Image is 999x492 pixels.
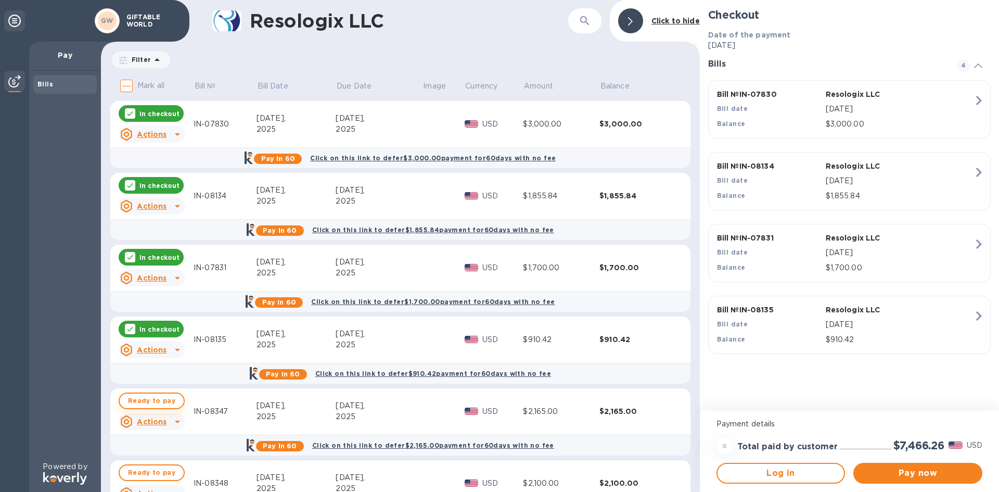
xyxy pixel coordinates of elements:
[599,262,676,273] div: $1,700.00
[257,124,336,135] div: 2025
[708,80,991,138] button: Bill №IN-07830Resologix LLCBill date[DATE]Balance$3,000.00
[315,370,551,377] b: Click on this link to defer $910.42 payment for 60 days with no fee
[137,202,166,210] u: Actions
[43,461,87,472] p: Powered by
[194,478,257,489] div: IN-08348
[465,81,497,92] p: Currency
[708,224,991,282] button: Bill №IN-07831Resologix LLCBill date[DATE]Balance$1,700.00
[312,441,554,449] b: Click on this link to defer $2,165.00 payment for 60 days with no fee
[312,226,554,234] b: Click on this link to defer $1,855.84 payment for 60 days with no fee
[826,233,930,243] p: Resologix LLC
[336,339,422,350] div: 2025
[482,119,523,130] p: USD
[336,411,422,422] div: 2025
[137,130,166,138] u: Actions
[482,478,523,489] p: USD
[336,472,422,483] div: [DATE],
[599,406,676,417] div: $2,165.00
[957,59,970,72] span: 4
[257,411,336,422] div: 2025
[708,31,791,39] b: Date of the payment
[599,478,676,488] div: $2,100.00
[195,81,216,92] p: Bill №
[128,395,175,407] span: Ready to pay
[482,406,523,417] p: USD
[257,472,336,483] div: [DATE],
[523,478,599,489] div: $2,100.00
[523,406,599,417] div: $2,165.00
[336,113,422,124] div: [DATE],
[523,119,599,130] div: $3,000.00
[967,440,982,451] p: USD
[337,81,385,92] span: Due Date
[310,154,556,162] b: Click on this link to defer $3,000.00 payment for 60 days with no fee
[336,329,422,339] div: [DATE],
[826,175,974,186] p: [DATE]
[258,81,302,92] span: Bill Date
[717,192,746,199] b: Balance
[708,59,945,69] h3: Bills
[37,80,53,88] b: Bills
[257,400,336,411] div: [DATE],
[43,472,87,485] img: Logo
[465,264,479,271] img: USD
[717,233,822,243] p: Bill № IN-07831
[599,191,676,201] div: $1,855.84
[423,81,446,92] p: Image
[261,155,295,162] b: Pay in 60
[826,89,930,99] p: Resologix LLC
[717,176,748,184] b: Bill date
[465,336,479,343] img: USD
[717,335,746,343] b: Balance
[336,268,422,279] div: 2025
[139,253,180,262] p: In checkout
[600,81,643,92] span: Balance
[336,124,422,135] div: 2025
[717,120,746,128] b: Balance
[717,305,822,315] p: Bill № IN-08135
[651,17,700,25] b: Click to hide
[311,298,555,306] b: Click on this link to defer $1,700.00 payment for 60 days with no fee
[465,192,479,199] img: USD
[716,438,733,455] div: =
[137,80,164,91] p: Mark all
[465,408,479,415] img: USD
[266,370,300,378] b: Pay in 60
[523,262,599,273] div: $1,700.00
[263,226,297,234] b: Pay in 60
[482,334,523,345] p: USD
[257,113,336,124] div: [DATE],
[708,296,991,354] button: Bill №IN-08135Resologix LLCBill date[DATE]Balance$910.42
[826,247,974,258] p: [DATE]
[826,161,930,171] p: Resologix LLC
[262,298,296,306] b: Pay in 60
[482,262,523,273] p: USD
[949,441,963,449] img: USD
[465,120,479,128] img: USD
[194,334,257,345] div: IN-08135
[139,109,180,118] p: In checkout
[336,400,422,411] div: [DATE],
[716,419,982,430] p: Payment details
[826,119,974,130] p: $3,000.00
[826,262,974,273] p: $1,700.00
[708,152,991,210] button: Bill №IN-08134Resologix LLCBill date[DATE]Balance$1,855.84
[257,329,336,339] div: [DATE],
[37,50,93,60] p: Pay
[708,40,991,51] p: [DATE]
[126,14,178,28] p: GIFTABLE WORLD
[599,334,676,345] div: $910.42
[336,257,422,268] div: [DATE],
[826,191,974,201] p: $1,855.84
[337,81,372,92] p: Due Date
[257,268,336,279] div: 2025
[127,55,151,64] p: Filter
[139,325,180,334] p: In checkout
[853,463,982,484] button: Pay now
[137,274,166,282] u: Actions
[826,334,974,345] p: $910.42
[194,119,257,130] div: IN-07830
[826,319,974,330] p: [DATE]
